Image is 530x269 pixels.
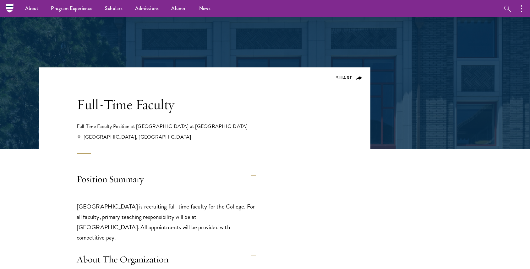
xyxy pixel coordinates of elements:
div: [GEOGRAPHIC_DATA], [GEOGRAPHIC_DATA] [78,133,275,141]
button: Share [336,75,362,81]
p: [GEOGRAPHIC_DATA] is recruiting full-time faculty for the College. For all faculty, primary teach... [77,201,256,243]
h1: Full-Time Faculty [77,96,275,113]
span: Share [336,75,353,81]
div: Full-Time Faculty Position at [GEOGRAPHIC_DATA] at [GEOGRAPHIC_DATA] [77,123,275,130]
h4: Position Summary [77,168,256,192]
